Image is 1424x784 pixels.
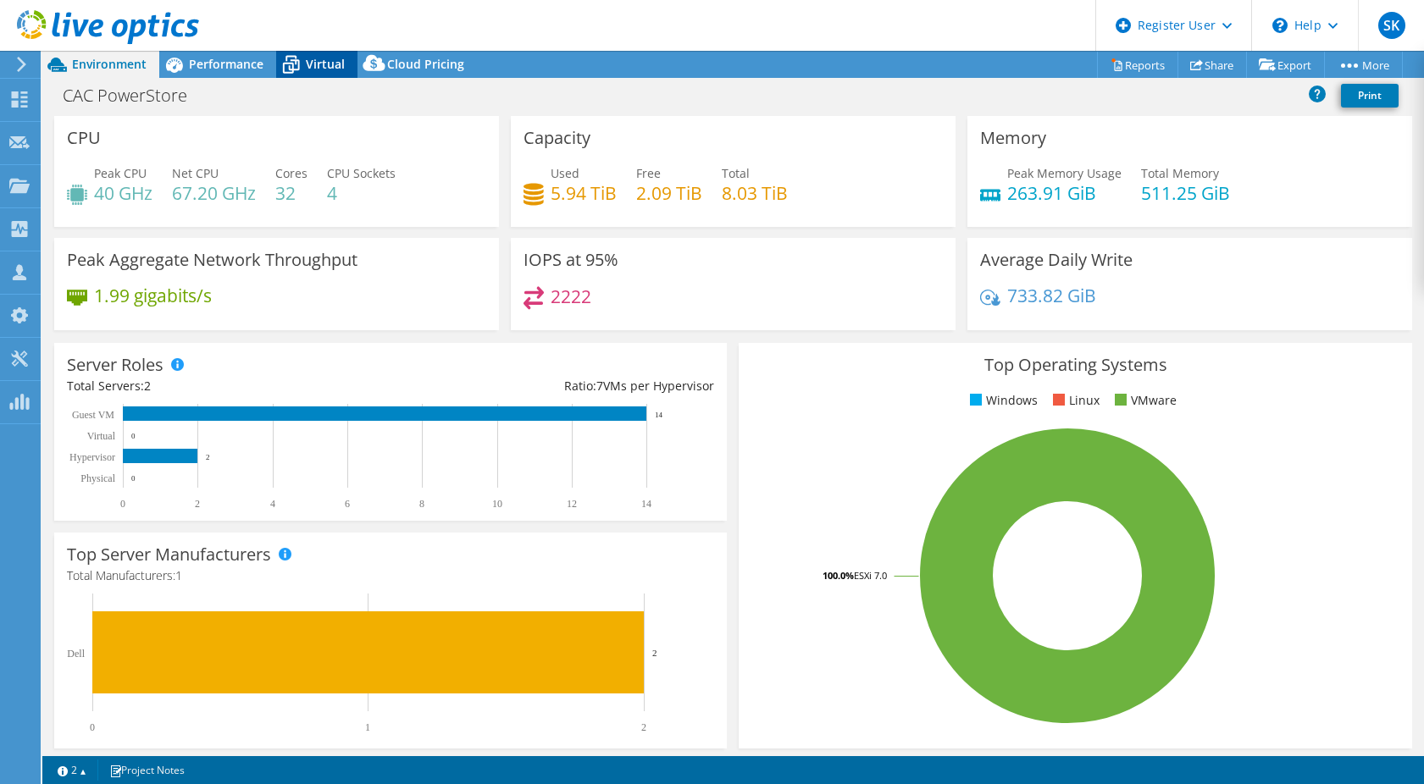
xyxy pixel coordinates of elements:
[206,453,210,461] text: 2
[551,165,579,181] span: Used
[980,251,1133,269] h3: Average Daily Write
[1141,184,1230,202] h4: 511.25 GiB
[492,498,502,510] text: 10
[1111,391,1177,410] li: VMware
[131,432,136,440] text: 0
[144,378,151,394] span: 2
[69,451,115,463] text: Hypervisor
[1007,165,1122,181] span: Peak Memory Usage
[641,498,651,510] text: 14
[596,378,603,394] span: 7
[195,498,200,510] text: 2
[306,56,345,72] span: Virtual
[387,56,464,72] span: Cloud Pricing
[1341,84,1399,108] a: Print
[524,129,590,147] h3: Capacity
[94,184,152,202] h4: 40 GHz
[189,56,263,72] span: Performance
[327,165,396,181] span: CPU Sockets
[1007,184,1122,202] h4: 263.91 GiB
[67,648,85,660] text: Dell
[270,498,275,510] text: 4
[751,356,1399,374] h3: Top Operating Systems
[722,165,750,181] span: Total
[1272,18,1288,33] svg: \n
[722,184,788,202] h4: 8.03 TiB
[419,498,424,510] text: 8
[67,545,271,564] h3: Top Server Manufacturers
[1007,286,1096,305] h4: 733.82 GiB
[636,165,661,181] span: Free
[327,184,396,202] h4: 4
[854,569,887,582] tspan: ESXi 7.0
[97,759,197,781] a: Project Notes
[652,648,657,658] text: 2
[90,721,95,733] text: 0
[275,165,308,181] span: Cores
[46,759,98,781] a: 2
[966,391,1038,410] li: Windows
[567,498,577,510] text: 12
[72,56,147,72] span: Environment
[1049,391,1100,410] li: Linux
[67,377,391,395] div: Total Servers:
[1246,52,1325,78] a: Export
[1097,52,1178,78] a: Reports
[551,184,617,202] h4: 5.94 TiB
[365,721,370,733] text: 1
[823,569,854,582] tspan: 100.0%
[172,165,219,181] span: Net CPU
[72,409,114,421] text: Guest VM
[1177,52,1247,78] a: Share
[55,86,213,105] h1: CAC PowerStore
[131,474,136,483] text: 0
[94,286,212,305] h4: 1.99 gigabits/s
[67,251,357,269] h3: Peak Aggregate Network Throughput
[1378,12,1405,39] span: SK
[345,498,350,510] text: 6
[172,184,256,202] h4: 67.20 GHz
[175,567,182,583] span: 1
[120,498,125,510] text: 0
[1324,52,1403,78] a: More
[391,377,714,395] div: Ratio: VMs per Hypervisor
[87,430,116,442] text: Virtual
[67,356,163,374] h3: Server Roles
[94,165,147,181] span: Peak CPU
[275,184,308,202] h4: 32
[980,129,1046,147] h3: Memory
[551,287,591,306] h4: 2222
[67,566,714,585] h4: Total Manufacturers:
[67,129,101,147] h3: CPU
[1141,165,1219,181] span: Total Memory
[80,472,115,484] text: Physical
[641,721,646,733] text: 2
[636,184,702,202] h4: 2.09 TiB
[655,411,663,419] text: 14
[524,251,618,269] h3: IOPS at 95%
